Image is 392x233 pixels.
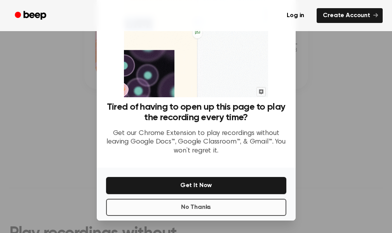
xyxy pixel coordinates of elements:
p: Get our Chrome Extension to play recordings without leaving Google Docs™, Google Classroom™, & Gm... [106,129,286,156]
button: No Thanks [106,199,286,216]
a: Log in [279,7,312,25]
a: Beep [9,8,53,23]
a: Create Account [317,8,383,23]
button: Get It Now [106,177,286,194]
h3: Tired of having to open up this page to play the recording every time? [106,102,286,123]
